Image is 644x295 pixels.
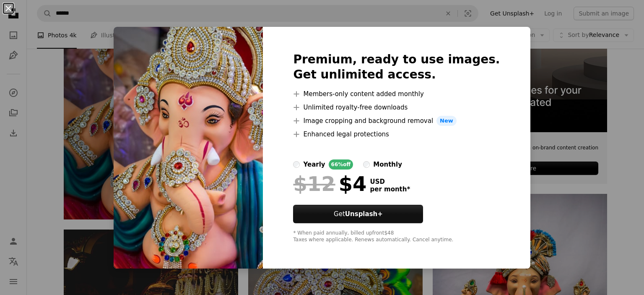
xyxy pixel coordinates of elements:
button: GetUnsplash+ [293,205,423,223]
h2: Premium, ready to use images. Get unlimited access. [293,52,500,82]
span: $12 [293,173,335,195]
div: * When paid annually, billed upfront $48 Taxes where applicable. Renews automatically. Cancel any... [293,230,500,243]
div: yearly [303,159,325,170]
span: per month * [370,185,410,193]
span: New [436,116,457,126]
div: 66% off [329,159,353,170]
span: USD [370,178,410,185]
div: monthly [373,159,402,170]
li: Enhanced legal protections [293,129,500,139]
img: premium_photo-1722678588678-fc0f32a15fae [114,27,263,269]
input: yearly66%off [293,161,300,168]
li: Unlimited royalty-free downloads [293,102,500,112]
input: monthly [363,161,370,168]
li: Image cropping and background removal [293,116,500,126]
li: Members-only content added monthly [293,89,500,99]
strong: Unsplash+ [345,210,383,218]
div: $4 [293,173,366,195]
